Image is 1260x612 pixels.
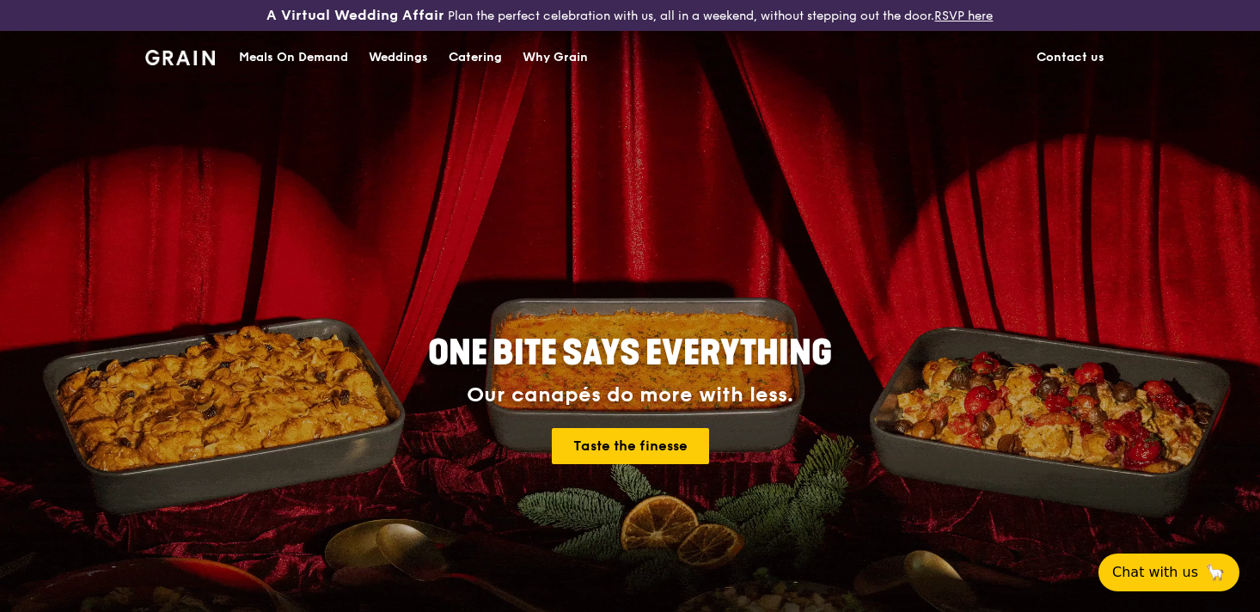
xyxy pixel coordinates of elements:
h3: A Virtual Wedding Affair [266,7,444,24]
div: Plan the perfect celebration with us, all in a weekend, without stepping out the door. [210,7,1049,24]
a: Weddings [358,32,438,83]
img: Grain [145,50,215,65]
a: Contact us [1026,32,1115,83]
button: Chat with us🦙 [1098,554,1239,591]
a: Catering [438,32,512,83]
a: Taste the finesse [552,428,709,464]
span: 🦙 [1205,562,1226,583]
div: Why Grain [523,32,588,83]
span: Chat with us [1112,562,1198,583]
a: GrainGrain [145,30,215,82]
div: Catering [449,32,502,83]
div: Our canapés do more with less. [321,383,939,407]
a: Why Grain [512,32,598,83]
span: ONE BITE SAYS EVERYTHING [428,333,832,374]
div: Meals On Demand [239,32,348,83]
a: RSVP here [934,9,993,23]
div: Weddings [369,32,428,83]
